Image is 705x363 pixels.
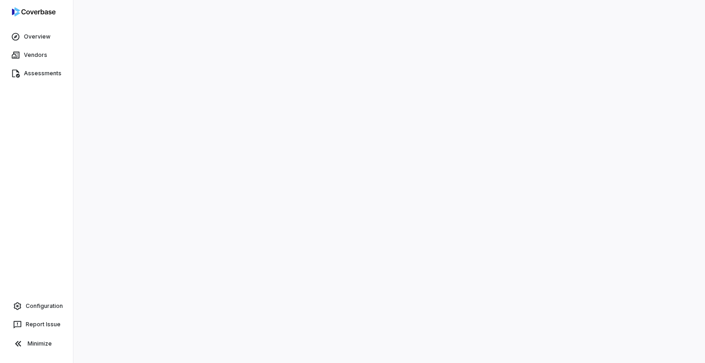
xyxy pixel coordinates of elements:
[2,47,71,63] a: Vendors
[12,7,56,17] img: logo-D7KZi-bG.svg
[2,65,71,82] a: Assessments
[4,335,69,353] button: Minimize
[4,298,69,314] a: Configuration
[4,316,69,333] button: Report Issue
[2,28,71,45] a: Overview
